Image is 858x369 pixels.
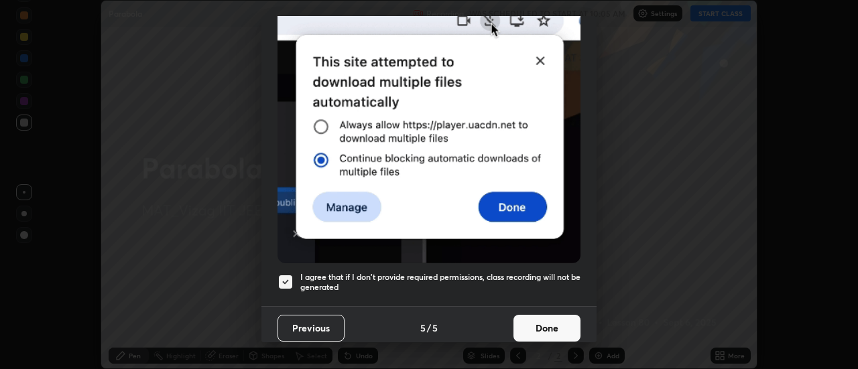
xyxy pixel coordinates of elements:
h4: / [427,321,431,335]
h5: I agree that if I don't provide required permissions, class recording will not be generated [300,272,580,293]
h4: 5 [432,321,438,335]
button: Done [513,315,580,342]
button: Previous [278,315,345,342]
h4: 5 [420,321,426,335]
